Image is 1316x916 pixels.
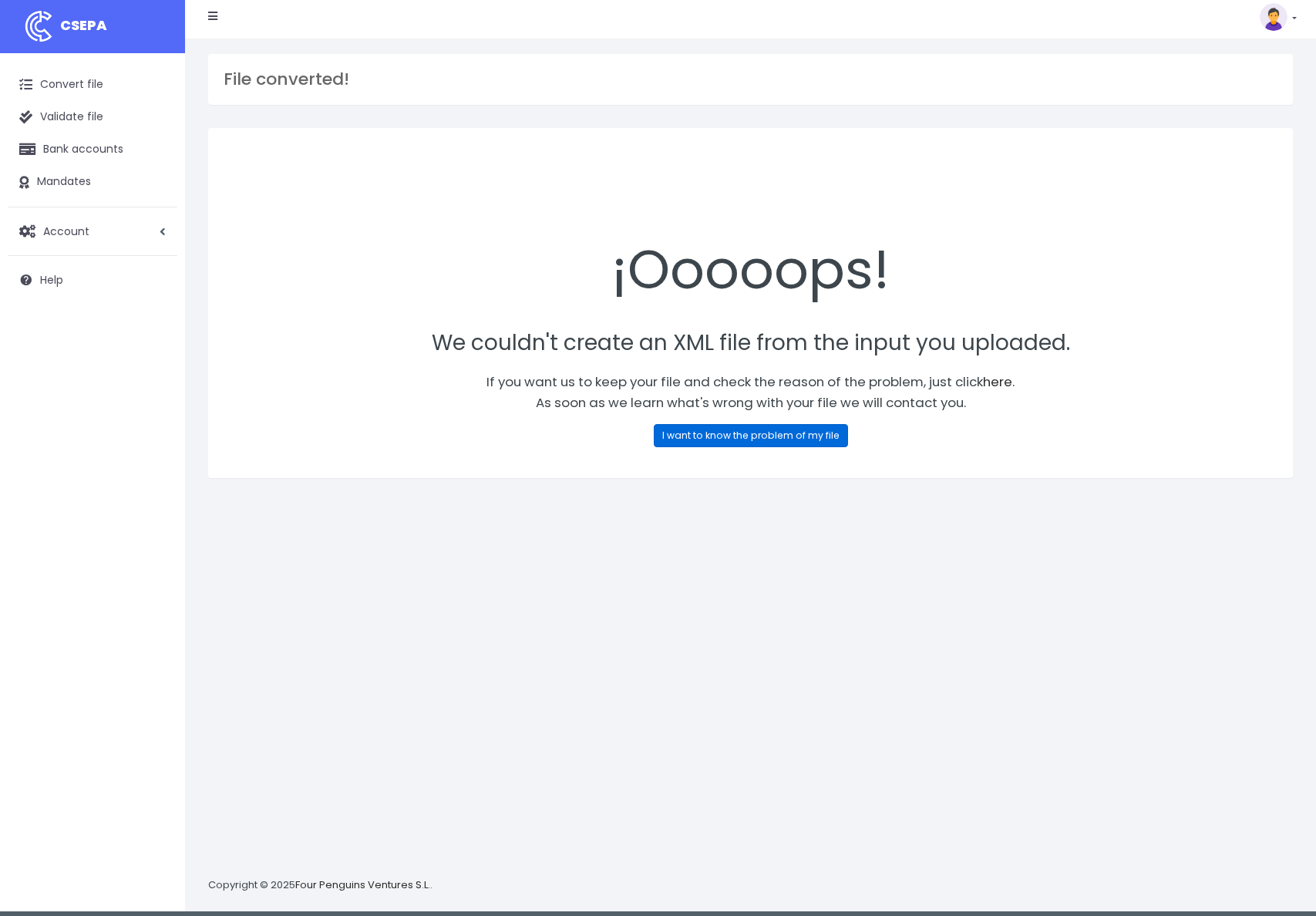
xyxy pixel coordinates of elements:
[40,271,63,287] span: Help
[228,326,1273,361] p: We couldn't create an XML file from the input you uploaded.
[208,877,432,894] p: Copyright © 2025 .
[19,7,58,45] img: logo
[60,15,107,35] span: CSEPA
[983,372,1012,391] a: here
[8,166,177,198] a: Mandates
[8,133,177,166] a: Bank accounts
[8,264,177,296] a: Help
[228,148,1273,310] div: ¡Ooooops!
[224,69,1277,89] h3: File converted!
[43,223,89,238] span: Account
[8,215,177,248] a: Account
[228,372,1273,413] p: If you want us to keep your file and check the reason of the problem, just click . As soon as we ...
[8,69,177,101] a: Convert file
[654,424,848,447] a: I want to know the problem of my file
[295,877,430,892] a: Four Penguins Ventures S.L.
[8,101,177,133] a: Validate file
[1260,3,1287,31] img: profile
